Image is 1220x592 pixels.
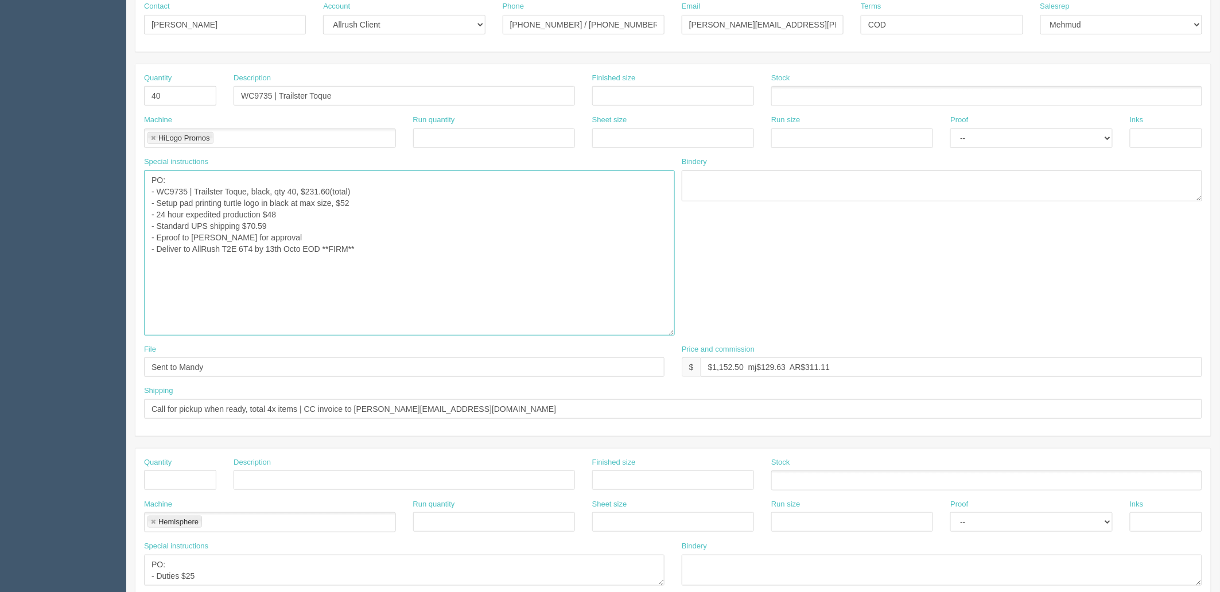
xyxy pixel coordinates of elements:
[592,73,636,84] label: Finished size
[144,385,173,396] label: Shipping
[144,541,208,552] label: Special instructions
[158,134,210,142] div: HiLogo Promos
[144,170,675,336] textarea: PO: - Item: HL78250924-Z1, Material: 6oz cotton-polyester, Color: White, Decoration: Heat press, ...
[1130,115,1144,126] label: Inks
[144,1,170,12] label: Contact
[771,499,801,510] label: Run size
[144,499,172,510] label: Machine
[1040,1,1070,12] label: Salesrep
[144,115,172,126] label: Machine
[144,73,172,84] label: Quantity
[592,457,636,468] label: Finished size
[144,457,172,468] label: Quantity
[413,115,455,126] label: Run quantity
[1130,499,1144,510] label: Inks
[144,157,208,168] label: Special instructions
[771,73,790,84] label: Stock
[950,115,968,126] label: Proof
[413,499,455,510] label: Run quantity
[950,499,968,510] label: Proof
[771,115,801,126] label: Run size
[592,115,627,126] label: Sheet size
[682,357,701,377] div: $
[234,457,271,468] label: Description
[682,344,755,355] label: Price and commission
[158,518,199,525] div: Hemisphere
[861,1,881,12] label: Terms
[682,541,707,552] label: Bindery
[682,157,707,168] label: Bindery
[771,457,790,468] label: Stock
[592,499,627,510] label: Sheet size
[323,1,350,12] label: Account
[144,344,156,355] label: File
[144,555,665,586] textarea: PO: - Duties $25
[234,73,271,84] label: Description
[682,1,701,12] label: Email
[503,1,524,12] label: Phone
